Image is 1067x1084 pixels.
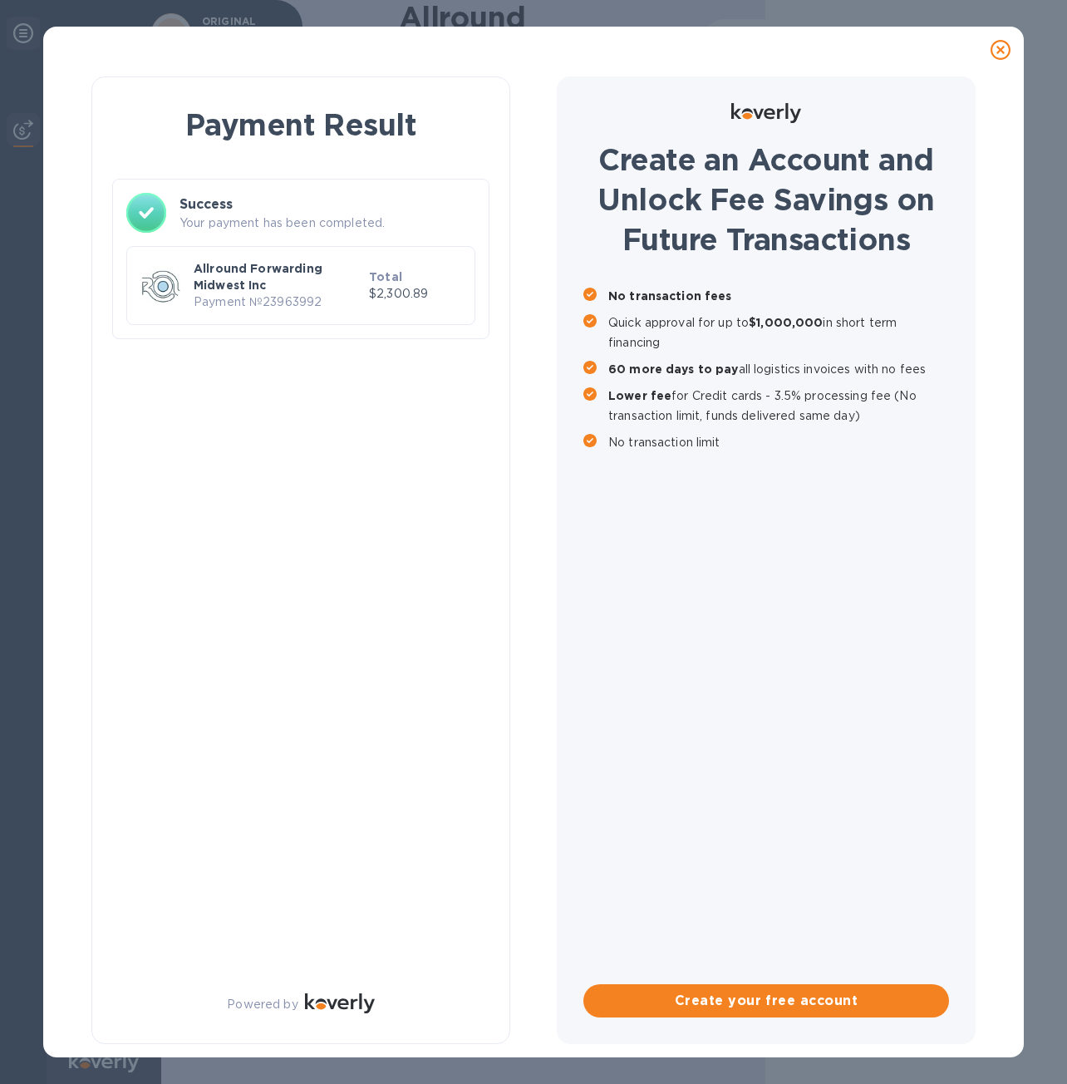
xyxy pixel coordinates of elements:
button: Create your free account [583,984,949,1017]
p: Allround Forwarding Midwest Inc [194,260,362,293]
p: Your payment has been completed. [179,214,475,232]
p: $2,300.89 [369,285,461,303]
b: $1,000,000 [749,316,823,329]
p: Quick approval for up to in short term financing [608,313,949,352]
h1: Payment Result [119,104,483,145]
h1: Create an Account and Unlock Fee Savings on Future Transactions [583,140,949,259]
p: Payment № 23963992 [194,293,362,311]
b: Total [369,270,402,283]
b: No transaction fees [608,289,732,303]
p: Powered by [227,996,297,1013]
h3: Success [179,195,475,214]
img: Logo [305,993,375,1013]
p: all logistics invoices with no fees [608,359,949,379]
span: Create your free account [597,991,936,1011]
p: for Credit cards - 3.5% processing fee (No transaction limit, funds delivered same day) [608,386,949,426]
p: No transaction limit [608,432,949,452]
b: 60 more days to pay [608,362,739,376]
b: Lower fee [608,389,671,402]
img: Logo [731,103,801,123]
